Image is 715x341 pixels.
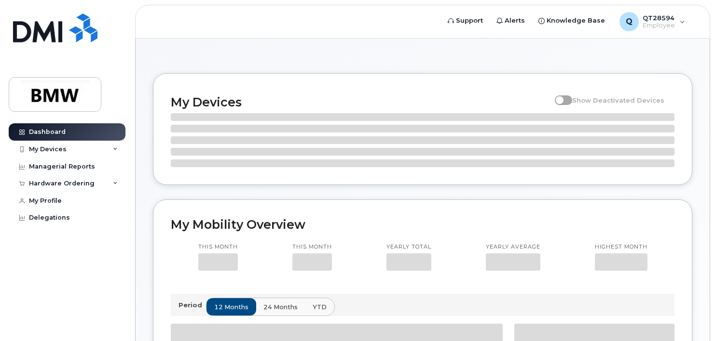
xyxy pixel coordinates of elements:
p: Period [179,301,206,310]
h2: My Devices [171,95,550,109]
input: Show Deactivated Devices [555,91,563,99]
p: Highest month [595,243,647,251]
p: Yearly average [486,243,540,251]
p: This month [292,243,332,251]
span: YTD [313,302,327,312]
span: Show Deactivated Devices [572,96,664,104]
p: Yearly total [386,243,431,251]
h2: My Mobility Overview [171,217,674,232]
p: This month [198,243,238,251]
span: 24 months [263,302,298,312]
